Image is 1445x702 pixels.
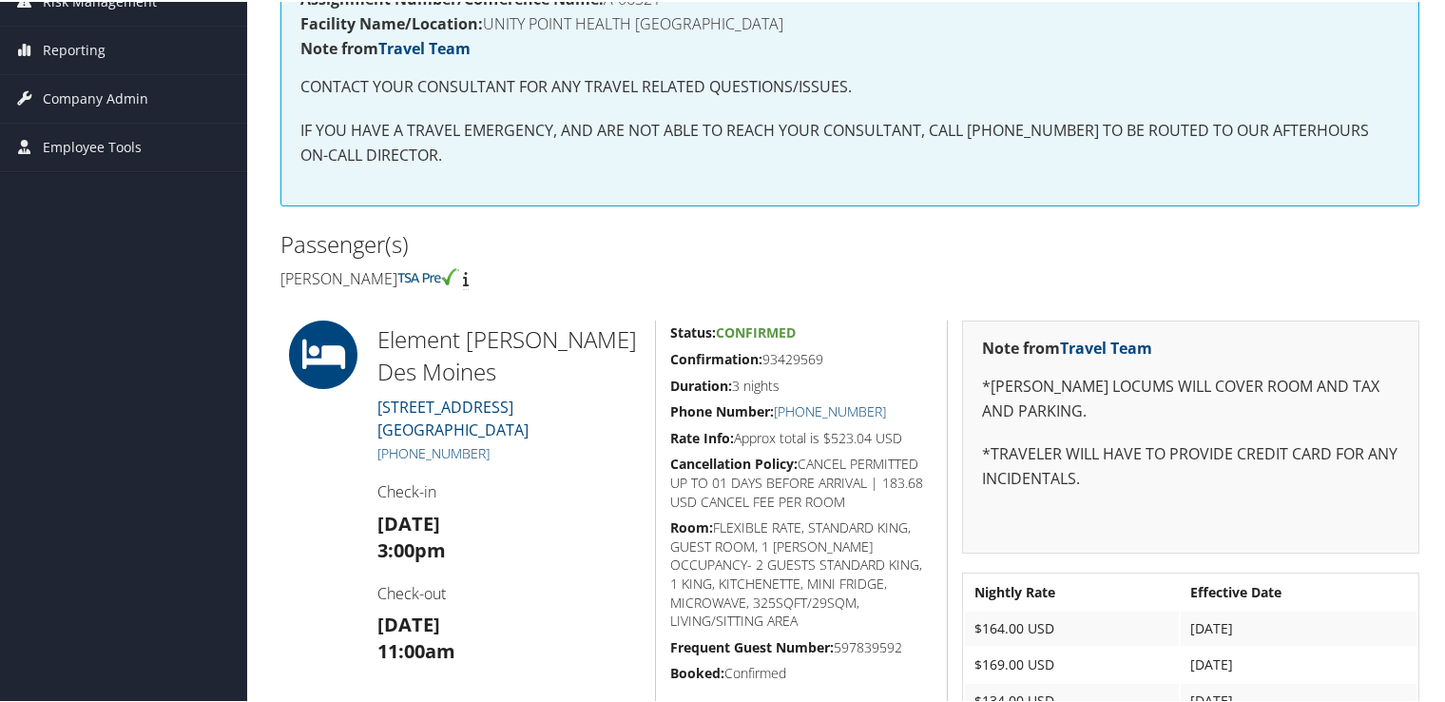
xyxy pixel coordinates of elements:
[670,348,933,367] h5: 93429569
[670,427,933,446] h5: Approx total is $523.04 USD
[1181,610,1416,644] td: [DATE]
[982,336,1152,357] strong: Note from
[377,442,490,460] a: [PHONE_NUMBER]
[300,11,483,32] strong: Facility Name/Location:
[670,322,716,340] strong: Status:
[43,122,142,169] span: Employee Tools
[377,581,641,602] h4: Check-out
[670,636,933,655] h5: 597839592
[300,36,471,57] strong: Note from
[670,453,798,471] strong: Cancellation Policy:
[280,266,836,287] h4: [PERSON_NAME]
[670,662,933,681] h5: Confirmed
[300,73,1399,98] p: CONTACT YOUR CONSULTANT FOR ANY TRAVEL RELATED QUESTIONS/ISSUES.
[670,453,933,509] h5: CANCEL PERMITTED UP TO 01 DAYS BEFORE ARRIVAL | 183.68 USD CANCEL FEE PER ROOM
[300,117,1399,166] p: IF YOU HAVE A TRAVEL EMERGENCY, AND ARE NOT ABLE TO REACH YOUR CONSULTANT, CALL [PHONE_NUMBER] TO...
[377,610,440,635] strong: [DATE]
[670,636,834,654] strong: Frequent Guest Number:
[1181,646,1416,680] td: [DATE]
[965,610,1179,644] td: $164.00 USD
[43,25,106,72] span: Reporting
[397,266,459,283] img: tsa-precheck.png
[377,322,641,385] h2: Element [PERSON_NAME] Des Moines
[1060,336,1152,357] a: Travel Team
[670,375,732,393] strong: Duration:
[280,226,836,259] h2: Passenger(s)
[965,646,1179,680] td: $169.00 USD
[982,373,1399,421] p: *[PERSON_NAME] LOCUMS WILL COVER ROOM AND TAX AND PARKING.
[670,517,933,629] h5: FLEXIBLE RATE, STANDARD KING, GUEST ROOM, 1 [PERSON_NAME] OCCUPANCY- 2 GUESTS STANDARD KING, 1 KI...
[670,400,774,419] strong: Phone Number:
[670,348,762,366] strong: Confirmation:
[965,574,1179,608] th: Nightly Rate
[377,636,455,662] strong: 11:00am
[377,509,440,535] strong: [DATE]
[670,662,724,680] strong: Booked:
[300,14,1399,29] h4: UNITY POINT HEALTH [GEOGRAPHIC_DATA]
[378,36,471,57] a: Travel Team
[377,536,446,561] strong: 3:00pm
[670,517,713,535] strong: Room:
[716,322,796,340] span: Confirmed
[670,375,933,394] h5: 3 nights
[377,479,641,500] h4: Check-in
[43,73,148,121] span: Company Admin
[982,440,1399,489] p: *TRAVELER WILL HAVE TO PROVIDE CREDIT CARD FOR ANY INCIDENTALS.
[774,400,886,419] a: [PHONE_NUMBER]
[1181,574,1416,608] th: Effective Date
[670,427,734,445] strong: Rate Info:
[377,395,529,439] a: [STREET_ADDRESS][GEOGRAPHIC_DATA]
